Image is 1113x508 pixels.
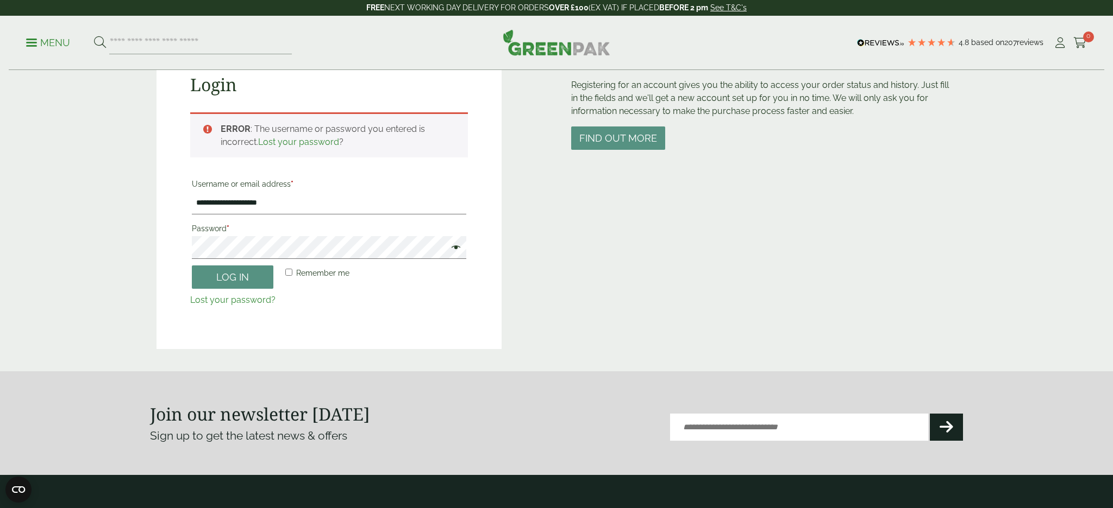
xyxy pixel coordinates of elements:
[971,38,1004,47] span: Based on
[192,265,273,289] button: Log in
[190,295,276,305] a: Lost your password?
[26,36,70,49] p: Menu
[1073,37,1087,48] i: Cart
[1017,38,1043,47] span: reviews
[710,3,747,12] a: See T&C's
[5,477,32,503] button: Open CMP widget
[192,176,466,192] label: Username or email address
[258,137,339,147] a: Lost your password
[549,3,589,12] strong: OVER £100
[221,123,451,149] li: : The username or password you entered is incorrect. ?
[285,269,292,276] input: Remember me
[221,124,251,134] strong: ERROR
[959,38,971,47] span: 4.8
[190,74,468,95] h2: Login
[366,3,384,12] strong: FREE
[503,29,610,55] img: GreenPak Supplies
[857,39,904,47] img: REVIEWS.io
[150,402,370,426] strong: Join our newsletter [DATE]
[192,221,466,236] label: Password
[659,3,708,12] strong: BEFORE 2 pm
[1073,35,1087,51] a: 0
[26,36,70,47] a: Menu
[1083,31,1094,42] span: 0
[571,134,665,144] a: Find out more
[907,37,956,47] div: 4.79 Stars
[296,269,349,277] span: Remember me
[150,427,516,444] p: Sign up to get the latest news & offers
[571,126,665,150] button: Find out more
[1053,37,1067,48] i: My Account
[1004,38,1017,47] span: 207
[571,79,956,118] p: Registering for an account gives you the ability to access your order status and history. Just fi...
